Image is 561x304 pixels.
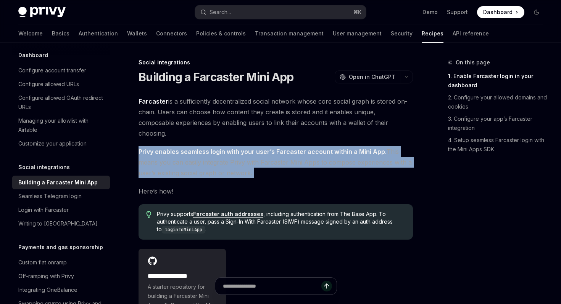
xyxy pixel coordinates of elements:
[12,217,110,230] a: Writing to [GEOGRAPHIC_DATA]
[18,205,69,214] div: Login with Farcaster
[447,8,468,16] a: Support
[18,178,98,187] div: Building a Farcaster Mini App
[12,269,110,283] a: Off-ramping with Privy
[18,243,103,252] h5: Payments and gas sponsorship
[333,24,382,43] a: User management
[18,285,77,294] div: Integrating OneBalance
[139,96,413,139] span: is a sufficiently decentralized social network whose core social graph is stored on-chain. Users ...
[12,64,110,77] a: Configure account transfer
[18,7,66,18] img: dark logo
[12,114,110,137] a: Managing your allowlist with Airtable
[12,176,110,189] a: Building a Farcaster Mini App
[18,272,74,281] div: Off-ramping with Privy
[422,8,438,16] a: Demo
[448,134,549,155] a: 4. Setup seamless Farcaster login with the Mini Apps SDK
[18,24,43,43] a: Welcome
[12,203,110,217] a: Login with Farcaster
[139,186,413,197] span: Here’s how!
[18,51,48,60] h5: Dashboard
[12,189,110,203] a: Seamless Telegram login
[223,278,321,294] input: Ask a question...
[18,80,79,89] div: Configure allowed URLs
[127,24,147,43] a: Wallets
[156,24,187,43] a: Connectors
[79,24,118,43] a: Authentication
[139,148,387,155] strong: Privy enables seamless login with your user’s Farcaster account within a Mini App.
[456,58,490,67] span: On this page
[157,210,405,234] span: Privy supports , including authentication from The Base App. To authenticate a user, pass a Sign-...
[139,98,168,106] a: Farcaster
[196,24,246,43] a: Policies & controls
[448,91,549,113] a: 2. Configure your allowed domains and cookies
[12,91,110,114] a: Configure allowed OAuth redirect URLs
[448,113,549,134] a: 3. Configure your app’s Farcaster integration
[210,8,231,17] div: Search...
[146,211,152,218] svg: Tip
[193,211,263,218] a: Farcaster auth addresses
[391,24,413,43] a: Security
[18,66,86,75] div: Configure account transfer
[195,5,366,19] button: Open search
[12,256,110,269] a: Custom fiat onramp
[530,6,543,18] button: Toggle dark mode
[162,226,205,234] code: loginToMiniApp
[422,24,443,43] a: Recipes
[18,139,87,148] div: Customize your application
[12,137,110,150] a: Customize your application
[12,77,110,91] a: Configure allowed URLs
[139,70,293,84] h1: Building a Farcaster Mini App
[18,192,82,201] div: Seamless Telegram login
[139,98,168,105] strong: Farcaster
[139,146,413,178] span: This means you can easily integrate Privy with Farcaster Mini Apps to compose experiences with a ...
[18,163,70,172] h5: Social integrations
[18,116,105,134] div: Managing your allowlist with Airtable
[52,24,69,43] a: Basics
[453,24,489,43] a: API reference
[255,24,324,43] a: Transaction management
[483,8,513,16] span: Dashboard
[18,93,105,112] div: Configure allowed OAuth redirect URLs
[139,59,413,66] div: Social integrations
[477,6,524,18] a: Dashboard
[448,70,549,91] a: 1. Enable Farcaster login in your dashboard
[12,283,110,297] a: Integrating OneBalance
[18,258,67,267] div: Custom fiat onramp
[321,281,332,291] button: Send message
[18,219,98,228] div: Writing to [GEOGRAPHIC_DATA]
[353,9,361,15] span: ⌘ K
[335,70,400,83] button: Open in ChatGPT
[349,73,395,81] span: Open in ChatGPT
